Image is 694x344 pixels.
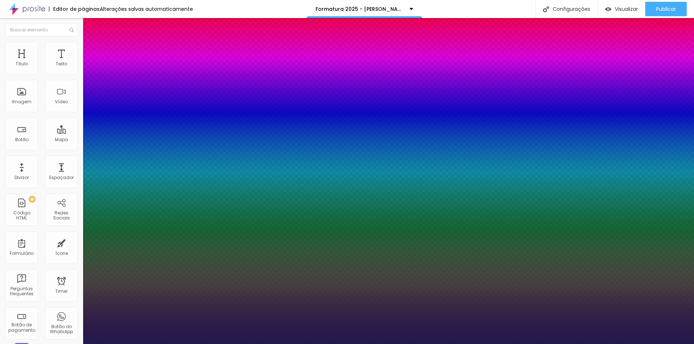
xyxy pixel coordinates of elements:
[656,6,676,12] span: Publicar
[615,6,638,12] span: Visualizar
[7,286,36,297] div: Perguntas frequentes
[12,99,31,104] div: Imagem
[56,61,67,66] div: Texto
[598,2,645,16] button: Visualizar
[55,289,68,294] div: Timer
[55,137,68,142] div: Mapa
[49,175,74,180] div: Espaçador
[69,28,74,32] img: Icone
[16,61,28,66] div: Título
[55,251,68,256] div: Ícone
[316,6,404,12] p: Formatura 2025 - [PERSON_NAME] Teste
[100,6,193,12] div: Alterações salvas automaticamente
[543,6,549,12] img: Icone
[15,137,29,142] div: Botão
[14,175,29,180] div: Divisor
[605,6,611,12] img: view-1.svg
[7,210,36,221] div: Código HTML
[10,251,34,256] div: Formulário
[47,210,76,221] div: Redes Sociais
[7,322,36,333] div: Botão de pagamento
[645,2,687,16] button: Publicar
[5,23,78,36] input: Buscar elemento
[49,6,100,12] div: Editor de páginas
[55,99,68,104] div: Vídeo
[47,324,76,335] div: Botão do WhatsApp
